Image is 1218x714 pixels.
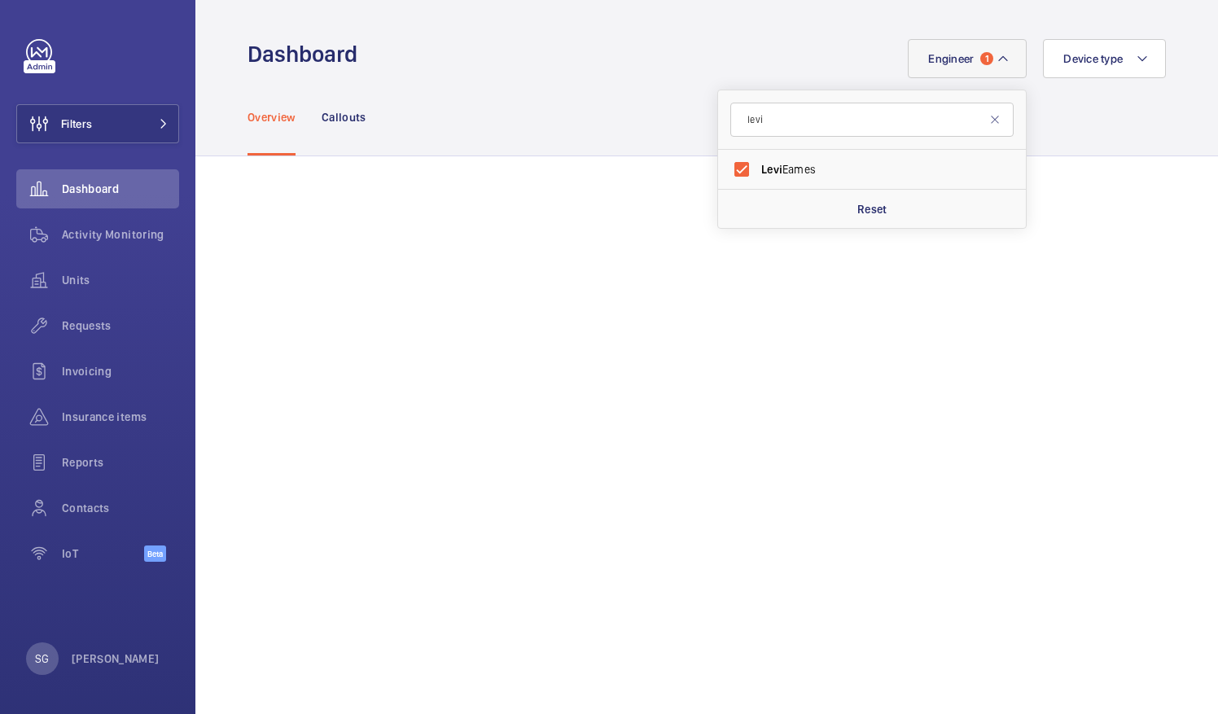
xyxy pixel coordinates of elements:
[72,650,160,667] p: [PERSON_NAME]
[62,409,179,425] span: Insurance items
[62,363,179,379] span: Invoicing
[62,545,144,562] span: IoT
[62,318,179,334] span: Requests
[248,39,367,69] h1: Dashboard
[761,163,782,176] span: Levi
[980,52,993,65] span: 1
[144,545,166,562] span: Beta
[248,109,296,125] p: Overview
[35,650,49,667] p: SG
[730,103,1014,137] input: Search by engineer
[62,181,179,197] span: Dashboard
[62,272,179,288] span: Units
[908,39,1027,78] button: Engineer1
[62,500,179,516] span: Contacts
[61,116,92,132] span: Filters
[1043,39,1166,78] button: Device type
[62,454,179,471] span: Reports
[62,226,179,243] span: Activity Monitoring
[1063,52,1123,65] span: Device type
[16,104,179,143] button: Filters
[857,201,887,217] p: Reset
[322,109,366,125] p: Callouts
[761,161,985,177] span: Eames
[928,52,974,65] span: Engineer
